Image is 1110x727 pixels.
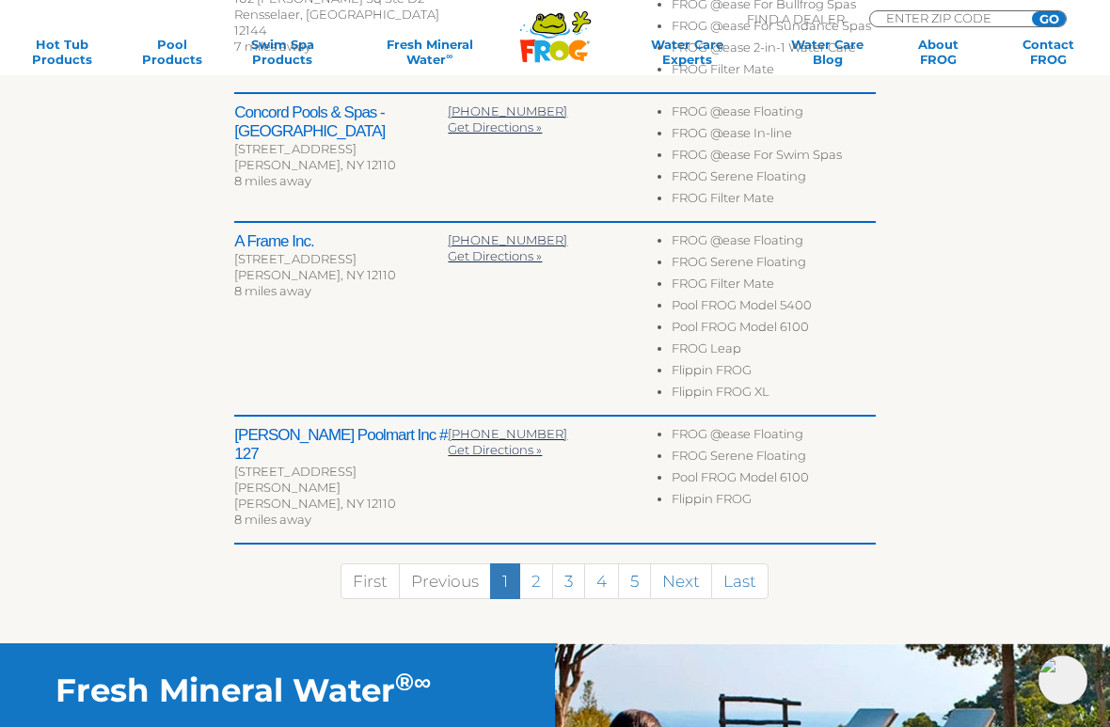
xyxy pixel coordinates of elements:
[672,190,876,212] li: FROG Filter Mate
[234,39,311,54] span: 7 miles away
[234,251,448,267] div: [STREET_ADDRESS]
[234,496,448,512] div: [PERSON_NAME], NY 12110
[650,563,712,599] a: Next
[234,7,448,39] div: Rensselaer, [GEOGRAPHIC_DATA] 12144
[448,248,542,263] a: Get Directions »
[672,18,876,40] li: FROG @ease For Sundance Spas
[584,563,619,599] a: 4
[395,667,414,696] sup: ®
[341,563,400,599] a: First
[672,384,876,405] li: Flippin FROG XL
[1032,11,1066,26] input: GO
[896,37,981,67] a: AboutFROG
[672,125,876,147] li: FROG @ease In-line
[1039,656,1087,704] img: openIcon
[490,563,520,599] a: 1
[672,319,876,340] li: Pool FROG Model 6100
[672,40,876,61] li: FROG @ease 2-in-1 Water Care
[234,103,448,141] h2: Concord Pools & Spas - [GEOGRAPHIC_DATA]
[1006,37,1091,67] a: ContactFROG
[414,667,431,696] sup: ∞
[234,267,448,283] div: [PERSON_NAME], NY 12110
[618,563,651,599] a: 5
[672,168,876,190] li: FROG Serene Floating
[234,426,448,464] h2: [PERSON_NAME] Poolmart Inc # 127
[672,61,876,83] li: FROG Filter Mate
[672,448,876,469] li: FROG Serene Floating
[672,147,876,168] li: FROG @ease For Swim Spas
[448,442,542,457] a: Get Directions »
[234,283,311,298] span: 8 miles away
[234,464,448,496] div: [STREET_ADDRESS][PERSON_NAME]
[129,37,214,67] a: PoolProducts
[234,141,448,157] div: [STREET_ADDRESS]
[19,37,104,67] a: Hot TubProducts
[448,103,567,119] a: [PHONE_NUMBER]
[672,426,876,448] li: FROG @ease Floating
[672,469,876,491] li: Pool FROG Model 6100
[448,232,567,247] a: [PHONE_NUMBER]
[672,254,876,276] li: FROG Serene Floating
[234,173,311,188] span: 8 miles away
[672,491,876,513] li: Flippin FROG
[672,276,876,297] li: FROG Filter Mate
[399,563,491,599] a: Previous
[519,563,553,599] a: 2
[672,297,876,319] li: Pool FROG Model 5400
[234,512,311,527] span: 8 miles away
[711,563,769,599] a: Last
[672,103,876,125] li: FROG @ease Floating
[672,232,876,254] li: FROG @ease Floating
[234,157,448,173] div: [PERSON_NAME], NY 12110
[55,672,499,710] h2: Fresh Mineral Water
[234,232,448,251] h2: A Frame Inc.
[448,426,567,441] a: [PHONE_NUMBER]
[884,11,1011,24] input: Zip Code Form
[672,362,876,384] li: Flippin FROG
[672,340,876,362] li: FROG Leap
[448,119,542,134] a: Get Directions »
[552,563,585,599] a: 3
